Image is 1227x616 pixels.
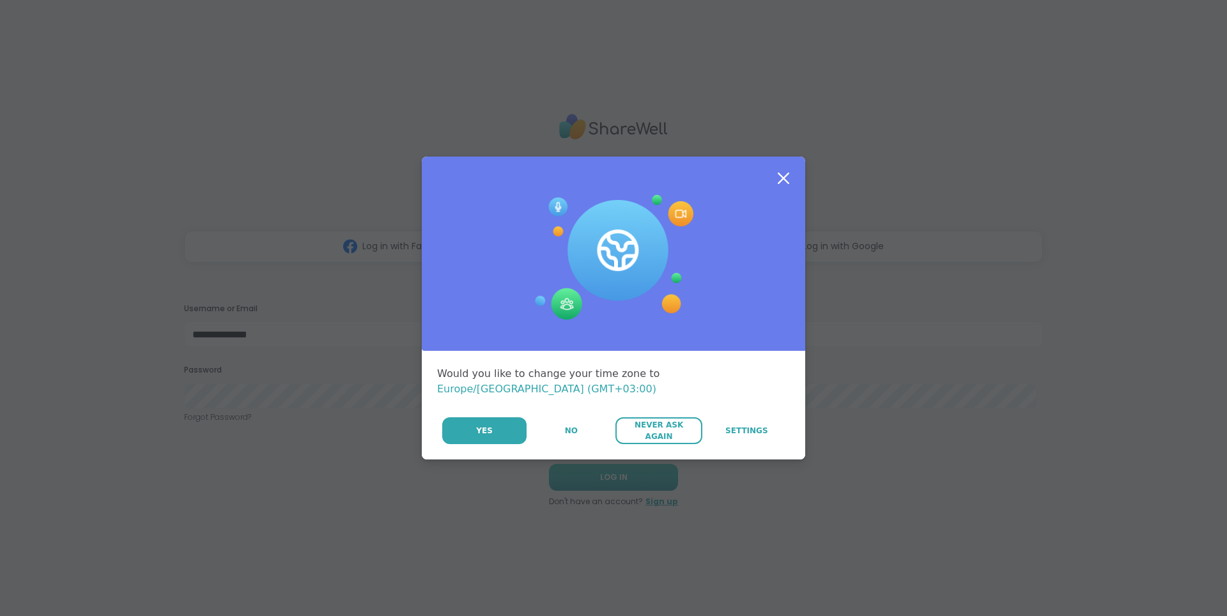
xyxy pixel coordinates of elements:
[437,383,656,395] span: Europe/[GEOGRAPHIC_DATA] (GMT+03:00)
[528,417,614,444] button: No
[534,195,693,320] img: Session Experience
[615,417,702,444] button: Never Ask Again
[442,417,527,444] button: Yes
[622,419,695,442] span: Never Ask Again
[437,366,790,397] div: Would you like to change your time zone to
[725,425,768,436] span: Settings
[704,417,790,444] a: Settings
[565,425,578,436] span: No
[476,425,493,436] span: Yes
